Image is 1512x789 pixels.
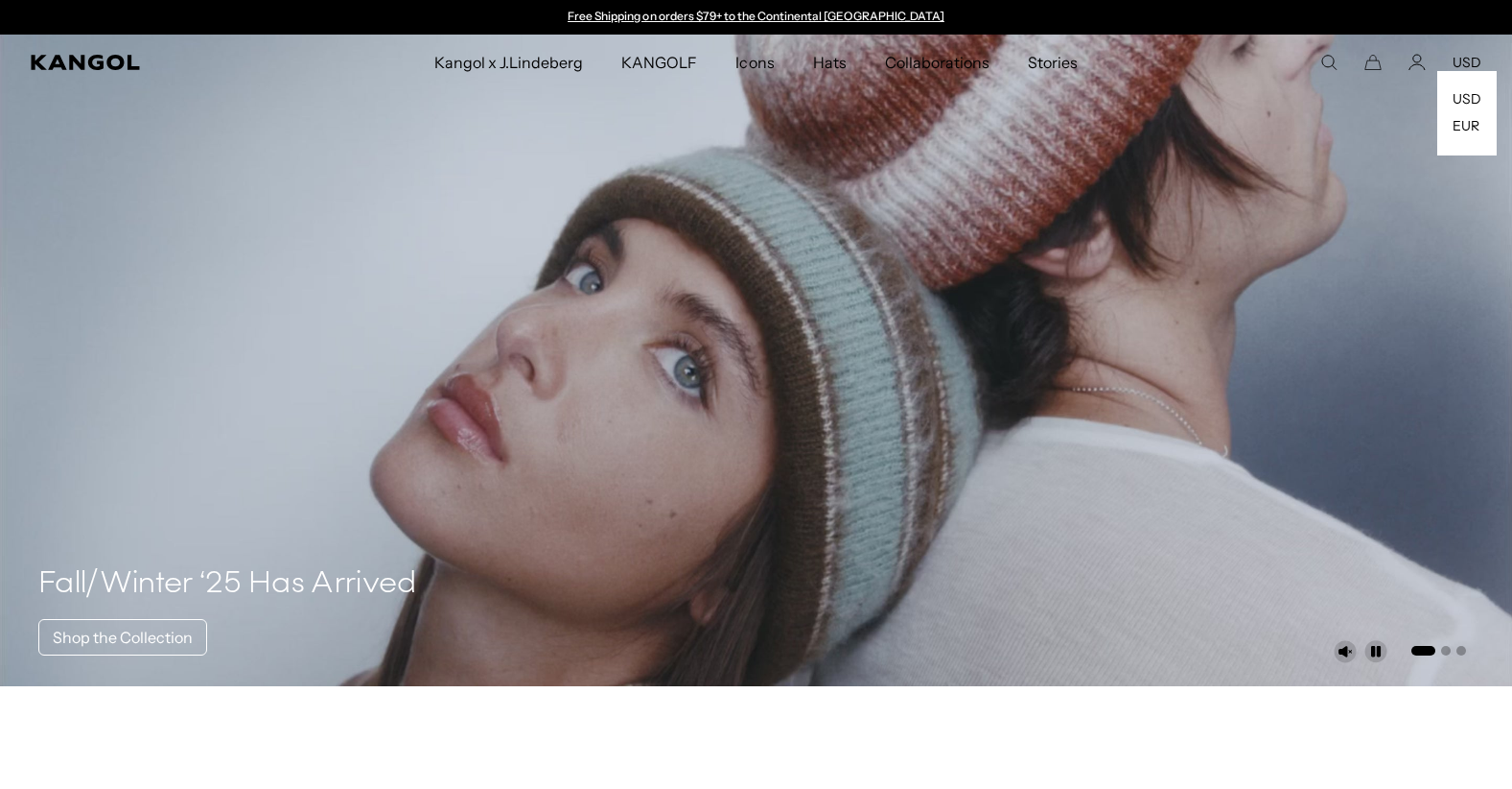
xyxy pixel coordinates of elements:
[1456,646,1466,656] button: Go to slide 3
[1334,640,1357,663] button: Unmute
[1453,90,1481,108] a: USD
[885,35,989,90] span: Collaborations
[735,35,774,90] span: Icons
[568,9,944,23] a: Free Shipping on orders $79+ to the Continental [GEOGRAPHIC_DATA]
[434,35,584,90] span: Kangol x J.Lindeberg
[559,10,954,25] div: Announcement
[31,55,287,70] a: Kangol
[866,35,1009,90] a: Collaborations
[602,35,716,90] a: KANGOLF
[1028,35,1078,90] span: Stories
[1453,117,1479,134] a: EUR
[559,10,954,25] div: 1 of 2
[415,35,603,90] a: Kangol x J.Lindeberg
[621,35,697,90] span: KANGOLF
[1364,640,1387,663] button: Pause
[38,619,207,656] a: Shop the Collection
[1009,35,1097,90] a: Stories
[1441,646,1451,656] button: Go to slide 2
[38,565,417,604] h4: Fall/Winter ‘25 Has Arrived
[1409,642,1466,657] ul: Select a slide to show
[1453,54,1481,71] button: USD
[813,35,847,90] span: Hats
[1411,646,1435,656] button: Go to slide 1
[559,10,954,25] slideshow-component: Announcement bar
[794,35,866,90] a: Hats
[1320,54,1338,71] summary: Search here
[1364,54,1382,71] button: Cart
[1408,54,1426,71] a: Account
[716,35,793,90] a: Icons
